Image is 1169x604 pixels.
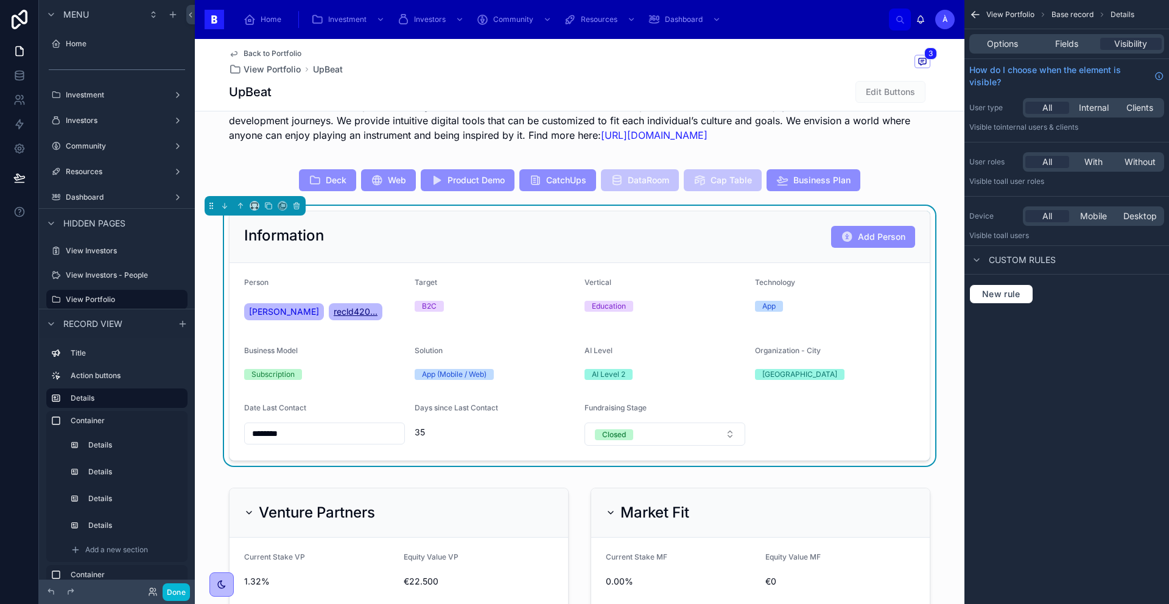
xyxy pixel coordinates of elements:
label: Details [71,393,178,403]
span: All [1042,156,1052,168]
span: Hidden pages [63,217,125,230]
p: Visible to [969,177,1164,186]
span: Resources [581,15,617,24]
a: [PERSON_NAME] [244,303,324,320]
span: Home [261,15,281,24]
span: Desktop [1123,210,1157,222]
img: App logo [205,10,224,29]
span: Solution [415,346,443,355]
a: Investors [393,9,470,30]
label: Title [71,348,183,358]
div: scrollable content [234,6,889,33]
a: UpBeat [313,63,343,75]
span: New rule [977,289,1025,300]
span: Back to Portfolio [244,49,301,58]
span: View Portfolio [986,10,1034,19]
a: How do I choose when the element is visible? [969,64,1164,88]
span: recld420... [334,306,377,318]
p: Visible to [969,231,1164,241]
div: AI Level 2 [592,369,625,380]
a: Back to Portfolio [229,49,301,58]
span: Menu [63,9,89,21]
span: Internal users & clients [1000,122,1078,132]
label: Dashboard [66,192,168,202]
div: scrollable content [39,338,195,580]
a: Dashboard [644,9,727,30]
span: Business Model [244,346,298,355]
label: Details [88,494,180,504]
label: Investors [66,116,168,125]
span: Details [1111,10,1134,19]
button: Select Button [584,423,745,446]
h1: UpBeat [229,83,272,100]
button: 3 [914,55,930,70]
span: All [1042,102,1052,114]
span: How do I choose when the element is visible? [969,64,1150,88]
label: Details [88,467,180,477]
button: Done [163,583,190,601]
div: App (Mobile / Web) [422,369,486,380]
span: Investment [328,15,367,24]
span: Visibility [1114,38,1147,50]
span: Without [1125,156,1156,168]
label: User roles [969,157,1018,167]
p: Visible to [969,122,1164,132]
span: À [943,15,948,24]
span: Dashboard [665,15,703,24]
span: Fundraising Stage [584,403,647,412]
label: View Investors - People [66,270,185,280]
span: Fields [1055,38,1078,50]
span: Record view [63,318,122,330]
a: Investment [46,85,188,105]
span: Add a new section [85,545,148,555]
span: Investors [414,15,446,24]
span: Options [987,38,1018,50]
a: Home [240,9,290,30]
a: View Portfolio [46,290,188,309]
div: Closed [602,429,626,440]
a: Community [472,9,558,30]
span: [PERSON_NAME] [249,306,319,318]
span: 3 [924,47,937,60]
label: Container [71,570,183,580]
span: Person [244,278,269,287]
a: Resources [46,162,188,181]
a: Resources [560,9,642,30]
label: View Investors [66,246,185,256]
label: Action buttons [71,371,183,381]
span: Vertical [584,278,611,287]
h2: Information [244,226,324,245]
span: Mobile [1080,210,1107,222]
span: Target [415,278,437,287]
span: All [1042,210,1052,222]
label: Device [969,211,1018,221]
div: Subscription [251,369,295,380]
a: Community [46,136,188,156]
span: Base record [1051,10,1094,19]
label: Details [88,521,180,530]
div: [GEOGRAPHIC_DATA] [762,369,837,380]
span: AI Level [584,346,613,355]
span: Internal [1079,102,1109,114]
a: View Portfolio [229,63,301,75]
div: App [762,301,776,312]
span: View Portfolio [244,63,301,75]
span: Clients [1126,102,1153,114]
span: all users [1000,231,1029,240]
label: View Portfolio [66,295,180,304]
label: Details [88,440,180,450]
a: Home [46,34,188,54]
a: View Investors - People [46,265,188,285]
div: B2C [422,301,437,312]
label: User type [969,103,1018,113]
span: Organization - City [755,346,821,355]
label: Community [66,141,168,151]
button: New rule [969,284,1033,304]
span: Community [493,15,533,24]
a: View Investors [46,241,188,261]
span: With [1084,156,1103,168]
label: Investment [66,90,168,100]
label: Container [71,416,183,426]
a: Investment [307,9,391,30]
